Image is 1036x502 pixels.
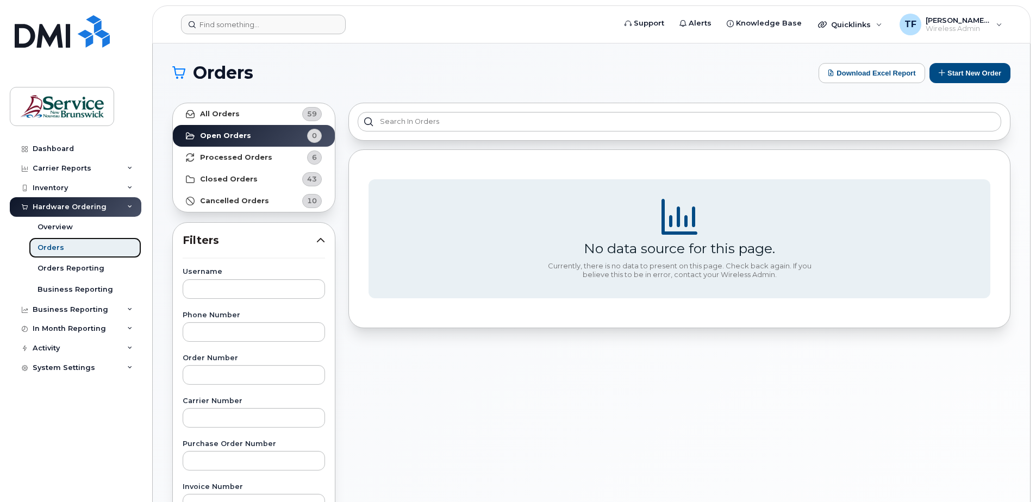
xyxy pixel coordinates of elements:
[819,63,925,83] button: Download Excel Report
[183,355,325,362] label: Order Number
[173,147,335,168] a: Processed Orders6
[200,153,272,162] strong: Processed Orders
[183,398,325,405] label: Carrier Number
[307,109,317,119] span: 59
[307,174,317,184] span: 43
[183,312,325,319] label: Phone Number
[358,112,1001,131] input: Search in orders
[584,240,775,256] div: No data source for this page.
[312,152,317,162] span: 6
[183,268,325,275] label: Username
[173,103,335,125] a: All Orders59
[173,168,335,190] a: Closed Orders43
[193,65,253,81] span: Orders
[200,131,251,140] strong: Open Orders
[173,190,335,212] a: Cancelled Orders10
[183,484,325,491] label: Invoice Number
[183,441,325,448] label: Purchase Order Number
[173,125,335,147] a: Open Orders0
[312,130,317,141] span: 0
[544,262,815,279] div: Currently, there is no data to present on this page. Check back again. If you believe this to be ...
[200,110,240,118] strong: All Orders
[183,233,316,248] span: Filters
[307,196,317,206] span: 10
[200,197,269,205] strong: Cancelled Orders
[929,63,1010,83] button: Start New Order
[200,175,258,184] strong: Closed Orders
